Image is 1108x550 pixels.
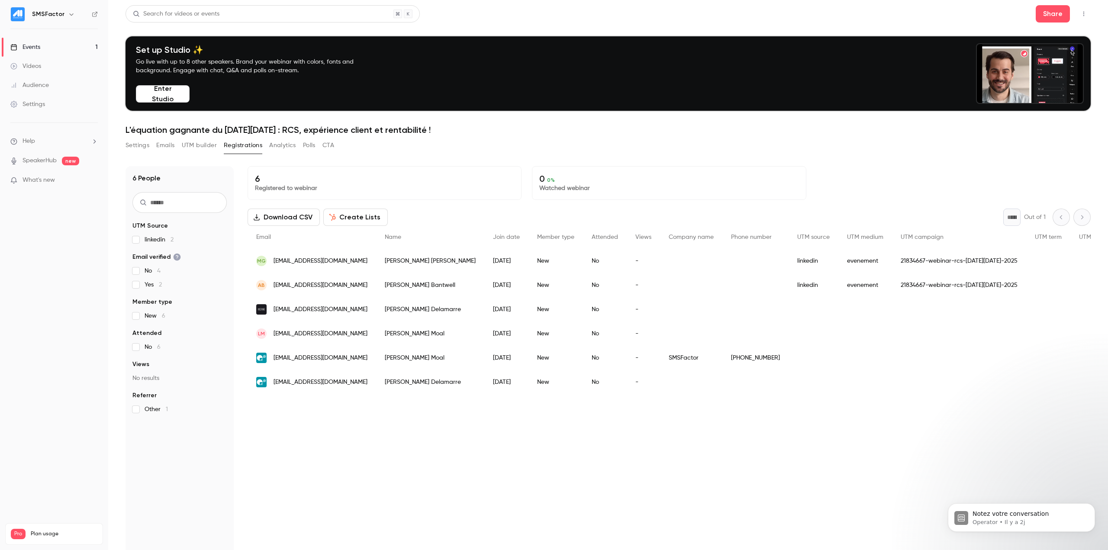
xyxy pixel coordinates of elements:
span: LM [258,330,265,338]
p: Out of 1 [1024,213,1046,222]
button: UTM builder [182,138,217,152]
span: UTM source [797,234,830,240]
div: - [627,322,660,346]
span: Pro [11,529,26,539]
div: Videos [10,62,41,71]
div: - [627,346,660,370]
div: [PERSON_NAME] Delamarre [376,297,484,322]
span: Company name [669,234,714,240]
img: SMSFactor [11,7,25,21]
div: SMSFactor [660,346,722,370]
div: [PERSON_NAME] Moal [376,346,484,370]
div: - [627,297,660,322]
button: Polls [303,138,316,152]
div: [DATE] [484,249,528,273]
div: [DATE] [484,322,528,346]
h1: 6 People [132,173,161,183]
div: [DATE] [484,346,528,370]
div: - [627,249,660,273]
span: Member type [537,234,574,240]
span: Other [145,405,168,414]
div: [DATE] [484,273,528,297]
button: Download CSV [248,209,320,226]
button: CTA [322,138,334,152]
div: linkedin [789,249,838,273]
li: help-dropdown-opener [10,137,98,146]
div: New [528,249,583,273]
button: Create Lists [323,209,388,226]
button: Analytics [269,138,296,152]
img: commify.com [256,377,267,387]
p: Go live with up to 8 other speakers. Brand your webinar with colors, fonts and background. Engage... [136,58,374,75]
p: 0 [539,174,799,184]
div: Events [10,43,40,51]
span: Plan usage [31,531,97,537]
span: linkedin [145,235,174,244]
span: MG [257,257,266,265]
span: No [145,343,161,351]
div: No [583,370,627,394]
span: 0 % [547,177,555,183]
div: No [583,273,627,297]
h6: SMSFactor [32,10,64,19]
div: [DATE] [484,370,528,394]
img: kedgebs.com [256,304,267,315]
span: 1 [166,406,168,412]
span: [EMAIL_ADDRESS][DOMAIN_NAME] [274,281,367,290]
div: [DATE] [484,297,528,322]
span: Attended [592,234,618,240]
span: [EMAIL_ADDRESS][DOMAIN_NAME] [274,329,367,338]
span: Name [385,234,401,240]
div: 21834667-webinar-rcs-[DATE][DATE]-2025 [892,249,1026,273]
div: linkedin [789,273,838,297]
div: New [528,273,583,297]
span: AB [258,281,265,289]
span: Member type [132,298,172,306]
a: SpeakerHub [23,156,57,165]
span: Email [256,234,271,240]
p: Watched webinar [539,184,799,193]
span: Yes [145,280,162,289]
p: 6 [255,174,514,184]
span: Views [132,360,149,369]
p: Registered to webinar [255,184,514,193]
span: UTM term [1035,234,1062,240]
div: No [583,346,627,370]
span: 6 [162,313,165,319]
span: 2 [171,237,174,243]
div: New [528,297,583,322]
div: New [528,346,583,370]
div: evenement [838,273,892,297]
span: Email verified [132,253,181,261]
div: No [583,249,627,273]
div: [PERSON_NAME] Moal [376,322,484,346]
span: [EMAIL_ADDRESS][DOMAIN_NAME] [274,354,367,363]
span: UTM campaign [901,234,944,240]
h1: L'équation gagnante du [DATE][DATE] : RCS, expérience client et rentabilité ! [126,125,1091,135]
button: Share [1036,5,1070,23]
span: Attended [132,329,161,338]
div: [PHONE_NUMBER] [722,346,789,370]
div: New [528,322,583,346]
div: No [583,322,627,346]
span: Help [23,137,35,146]
section: facet-groups [132,222,227,414]
span: [EMAIL_ADDRESS][DOMAIN_NAME] [274,378,367,387]
div: [PERSON_NAME] [PERSON_NAME] [376,249,484,273]
iframe: Intercom notifications message [935,485,1108,546]
span: Views [635,234,651,240]
button: Emails [156,138,174,152]
span: What's new [23,176,55,185]
button: Enter Studio [136,85,190,103]
div: 21834667-webinar-rcs-[DATE][DATE]-2025 [892,273,1026,297]
div: Settings [10,100,45,109]
div: Audience [10,81,49,90]
span: Referrer [132,391,157,400]
span: [EMAIL_ADDRESS][DOMAIN_NAME] [274,305,367,314]
span: new [62,157,79,165]
button: Settings [126,138,149,152]
div: No [583,297,627,322]
div: Search for videos or events [133,10,219,19]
